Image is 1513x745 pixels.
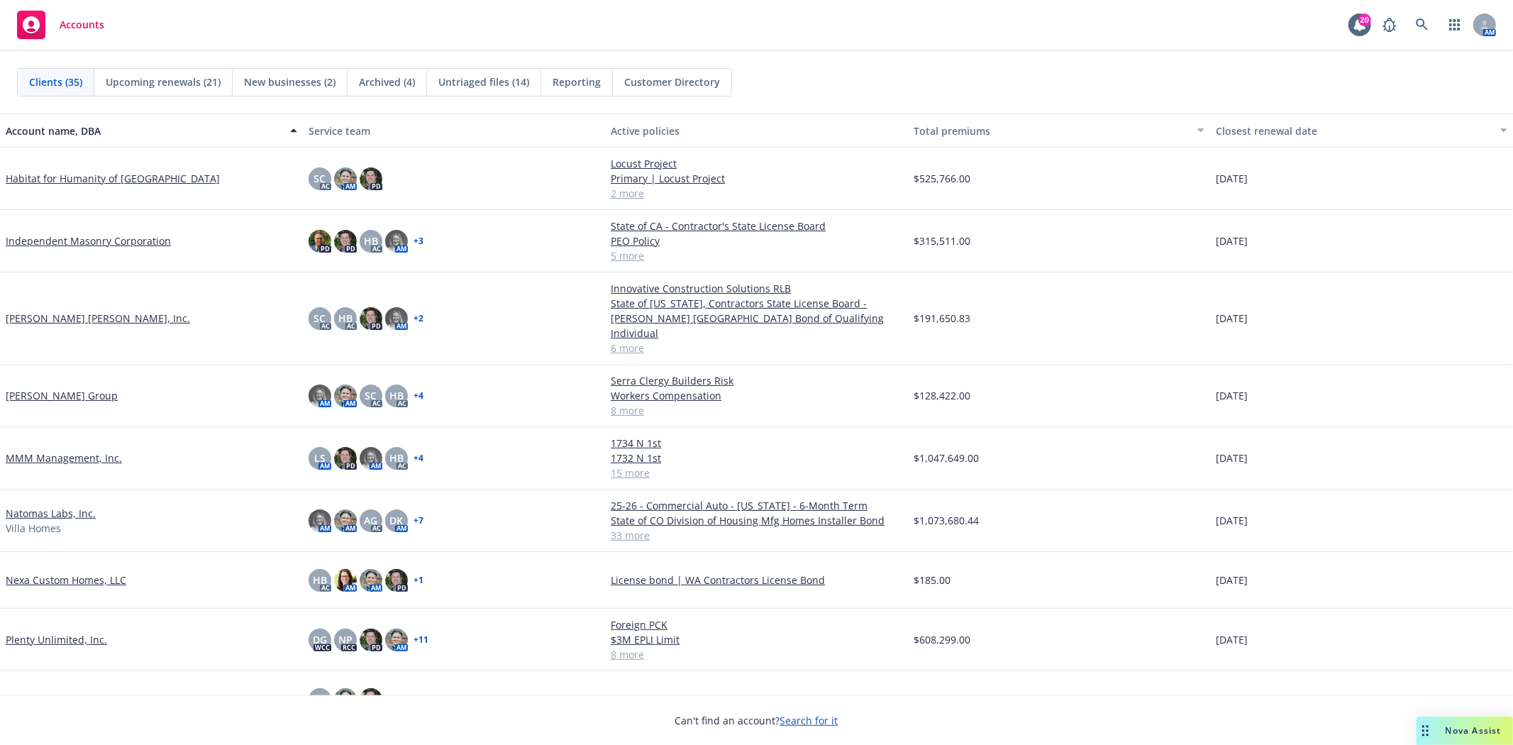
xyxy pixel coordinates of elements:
span: DK [389,513,403,528]
span: [DATE] [1216,311,1248,326]
span: NP [338,632,353,647]
span: Upcoming renewals (21) [106,74,221,89]
img: photo [385,629,408,651]
span: Clients (35) [29,74,82,89]
div: Drag to move [1417,717,1434,745]
span: [DATE] [1216,388,1248,403]
img: photo [334,688,357,711]
button: Closest renewal date [1210,114,1513,148]
span: [DATE] [1216,632,1248,647]
a: State of [US_STATE], Contractors State License Board - [PERSON_NAME] [GEOGRAPHIC_DATA] Bond of Qu... [611,296,902,341]
a: BOP Policy [611,692,902,707]
img: photo [334,447,357,470]
div: Account name, DBA [6,123,282,138]
span: $128,422.00 [914,388,970,403]
span: $1,047,649.00 [914,451,979,465]
span: [DATE] [1216,692,1248,707]
span: $1,073,680.44 [914,513,979,528]
span: SC [365,388,377,403]
a: + 4 [414,392,423,400]
a: Switch app [1441,11,1469,39]
div: Service team [309,123,600,138]
span: Can't find an account? [675,713,838,728]
a: Habitat for Humanity of [GEOGRAPHIC_DATA] [6,171,220,186]
span: SC [314,692,326,707]
a: [PERSON_NAME] [PERSON_NAME], Inc. [6,311,190,326]
a: State of CA - Contractor's State License Board [611,219,902,233]
a: + 11 [414,636,428,644]
img: photo [309,509,331,532]
span: $608,299.00 [914,632,970,647]
img: photo [334,230,357,253]
a: State of CO Division of Housing Mfg Homes Installer Bond [611,513,902,528]
span: Archived (4) [359,74,415,89]
span: Nova Assist [1446,724,1502,736]
img: photo [334,167,357,190]
a: + 4 [414,454,423,463]
a: PEO Policy [611,233,902,248]
a: 5 more [611,248,902,263]
span: $185.00 [914,573,951,587]
a: Natomas Labs, Inc. [6,506,96,521]
a: 1734 N 1st [611,436,902,451]
a: Search [1408,11,1436,39]
a: Innovative Construction Solutions RLB [611,281,902,296]
img: photo [334,509,357,532]
a: Report a Bug [1375,11,1404,39]
a: Serra Clergy Builders Risk [611,373,902,388]
img: photo [385,569,408,592]
img: photo [360,688,382,711]
a: Locust Project [611,156,902,171]
a: + 2 [414,314,423,323]
img: photo [360,447,382,470]
a: 8 more [611,403,902,418]
div: Closest renewal date [1216,123,1492,138]
a: 25-26 - Commercial Auto - [US_STATE] - 6-Month Term [611,498,902,513]
span: Untriaged files (14) [438,74,529,89]
a: 33 more [611,528,902,543]
a: 15 more [611,465,902,480]
a: [PERSON_NAME] Group [6,388,118,403]
a: 2 more [611,186,902,201]
button: Active policies [605,114,908,148]
a: Real SCL LLC [6,692,65,707]
span: $525,766.00 [914,171,970,186]
a: Workers Compensation [611,388,902,403]
a: Independent Masonry Corporation [6,233,171,248]
span: DG [313,632,327,647]
div: Active policies [611,123,902,138]
a: Primary | Locust Project [611,171,902,186]
span: [DATE] [1216,573,1248,587]
a: + 3 [414,237,423,245]
span: Customer Directory [624,74,720,89]
span: [DATE] [1216,513,1248,528]
a: MMM Management, Inc. [6,451,122,465]
span: $191,650.83 [914,311,970,326]
img: photo [309,230,331,253]
img: photo [309,385,331,407]
button: Nova Assist [1417,717,1513,745]
span: SC [314,171,326,186]
a: Search for it [780,714,838,727]
span: [DATE] [1216,233,1248,248]
span: SC [314,311,326,326]
a: Foreign PCK [611,617,902,632]
span: $4,325.00 [914,692,959,707]
span: [DATE] [1216,171,1248,186]
div: 20 [1358,13,1371,26]
img: photo [360,307,382,330]
img: photo [385,230,408,253]
img: photo [360,629,382,651]
img: photo [334,385,357,407]
span: Accounts [60,19,104,31]
a: 1732 N 1st [611,451,902,465]
a: 8 more [611,647,902,662]
img: photo [334,569,357,592]
span: HB [313,573,327,587]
